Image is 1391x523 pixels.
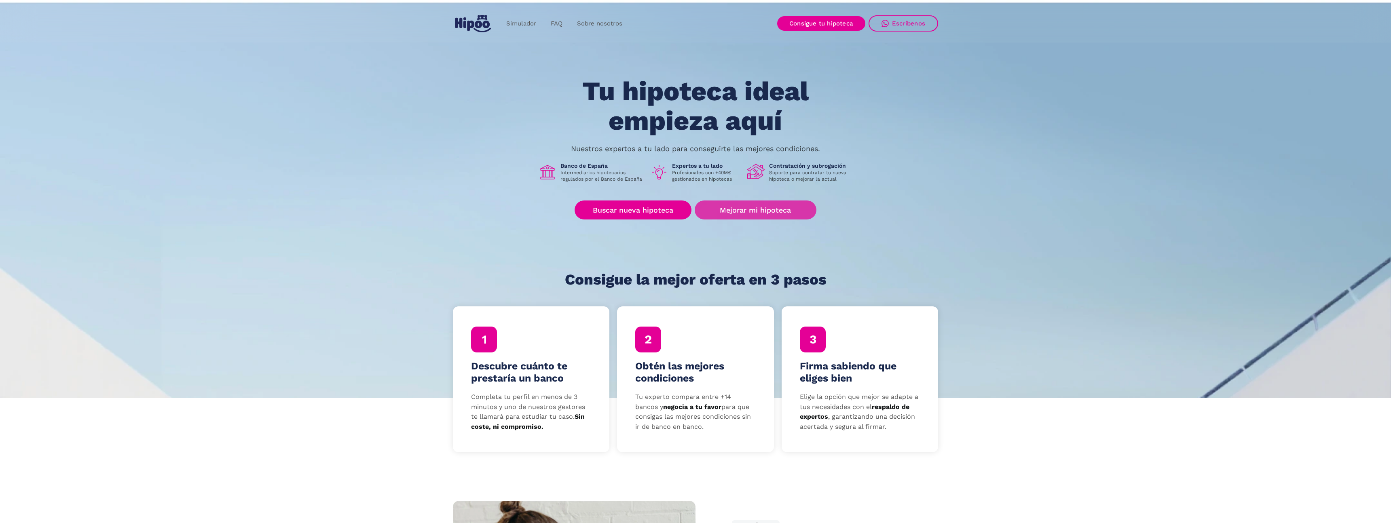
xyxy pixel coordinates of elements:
[800,392,920,432] p: Elige la opción que mejor se adapte a tus necesidades con el , garantizando una decisión acertada...
[769,169,852,182] p: Soporte para contratar tu nueva hipoteca o mejorar la actual
[672,162,741,169] h1: Expertos a tu lado
[769,162,852,169] h1: Contratación y subrogación
[499,16,543,32] a: Simulador
[560,162,644,169] h1: Banco de España
[663,403,721,411] strong: negocia a tu favor
[543,16,570,32] a: FAQ
[869,15,938,32] a: Escríbenos
[695,200,816,219] a: Mejorar mi hipoteca
[560,169,644,182] p: Intermediarios hipotecarios regulados por el Banco de España
[635,360,756,384] h4: Obtén las mejores condiciones
[570,16,630,32] a: Sobre nosotros
[800,360,920,384] h4: Firma sabiendo que eliges bien
[453,12,493,36] a: home
[892,20,925,27] div: Escríbenos
[565,272,827,288] h1: Consigue la mejor oferta en 3 pasos
[635,392,756,432] p: Tu experto compara entre +14 bancos y para que consigas las mejores condiciones sin ir de banco e...
[471,413,585,430] strong: Sin coste, ni compromiso.
[542,77,849,135] h1: Tu hipoteca ideal empieza aquí
[471,360,592,384] h4: Descubre cuánto te prestaría un banco
[672,169,741,182] p: Profesionales con +40M€ gestionados en hipotecas
[777,16,865,31] a: Consigue tu hipoteca
[471,392,592,432] p: Completa tu perfil en menos de 3 minutos y uno de nuestros gestores te llamará para estudiar tu c...
[571,146,820,152] p: Nuestros expertos a tu lado para conseguirte las mejores condiciones.
[575,200,691,219] a: Buscar nueva hipoteca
